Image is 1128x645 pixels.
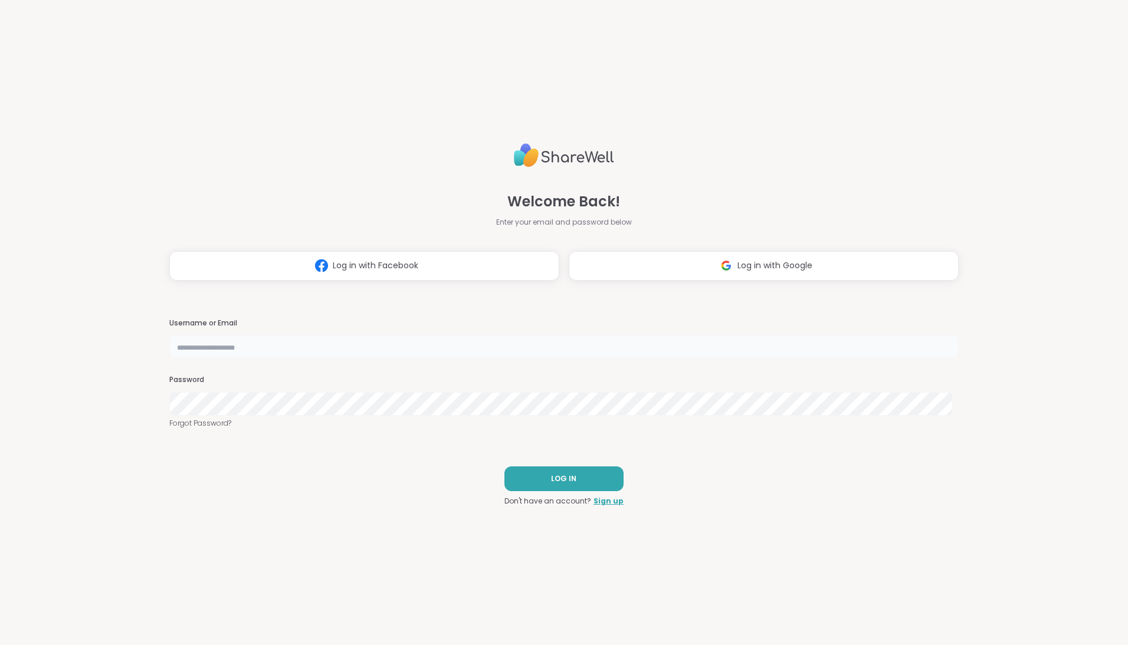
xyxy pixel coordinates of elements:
a: Forgot Password? [169,418,959,429]
img: ShareWell Logomark [310,255,333,277]
h3: Username or Email [169,318,959,328]
button: Log in with Google [569,251,959,281]
button: Log in with Facebook [169,251,559,281]
button: LOG IN [504,466,624,491]
img: ShareWell Logo [514,139,614,172]
h3: Password [169,375,959,385]
a: Sign up [593,496,624,506]
span: Log in with Facebook [333,259,418,272]
span: Enter your email and password below [496,217,632,228]
span: Welcome Back! [507,191,620,212]
img: ShareWell Logomark [715,255,737,277]
span: LOG IN [551,473,576,484]
span: Log in with Google [737,259,812,272]
span: Don't have an account? [504,496,591,506]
